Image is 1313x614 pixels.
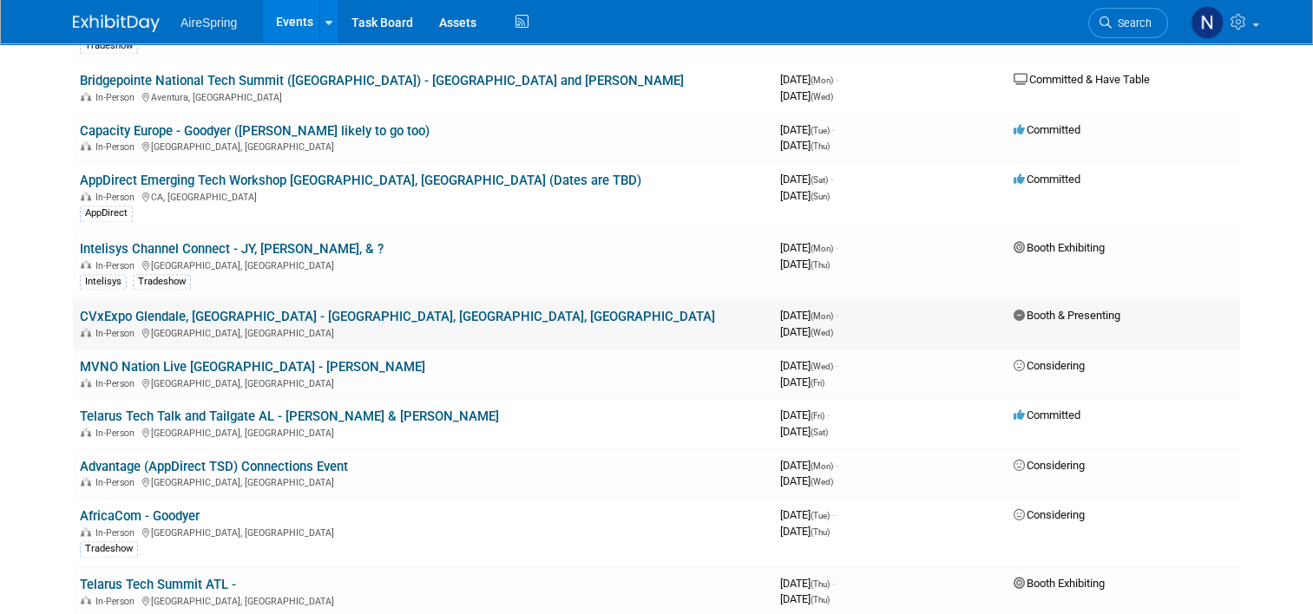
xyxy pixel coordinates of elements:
[811,411,824,421] span: (Fri)
[836,459,838,472] span: -
[95,260,140,271] span: In-Person
[95,92,140,103] span: In-Person
[780,89,833,102] span: [DATE]
[811,175,828,185] span: (Sat)
[80,425,766,439] div: [GEOGRAPHIC_DATA], [GEOGRAPHIC_DATA]
[80,525,766,539] div: [GEOGRAPHIC_DATA], [GEOGRAPHIC_DATA]
[95,378,140,389] span: In-Person
[80,508,200,524] a: AfricaCom - Goodyer
[95,477,140,488] span: In-Person
[780,525,830,538] span: [DATE]
[836,73,838,86] span: -
[80,376,766,389] div: [GEOGRAPHIC_DATA], [GEOGRAPHIC_DATA]
[811,527,830,537] span: (Thu)
[81,260,91,269] img: In-Person Event
[80,408,499,424] a: Telarus Tech Talk and Tailgate AL - [PERSON_NAME] & [PERSON_NAME]
[181,16,237,29] span: AireSpring
[780,459,838,472] span: [DATE]
[811,311,833,321] span: (Mon)
[1088,8,1168,38] a: Search
[81,596,91,604] img: In-Person Event
[811,579,830,589] span: (Thu)
[811,92,833,101] span: (Wed)
[1014,309,1120,322] span: Booth & Presenting
[80,359,425,375] a: MVNO Nation Live [GEOGRAPHIC_DATA] - [PERSON_NAME]
[1014,359,1085,372] span: Considering
[80,541,138,557] div: Tradeshow
[811,126,830,135] span: (Tue)
[1014,73,1150,86] span: Committed & Have Table
[780,592,830,605] span: [DATE]
[95,596,140,607] span: In-Person
[780,508,835,521] span: [DATE]
[811,595,830,604] span: (Thu)
[80,274,127,290] div: Intelisys
[780,474,833,487] span: [DATE]
[1014,173,1080,186] span: Committed
[780,376,824,389] span: [DATE]
[95,328,140,339] span: In-Person
[780,577,835,590] span: [DATE]
[836,359,838,372] span: -
[81,378,91,387] img: In-Person Event
[811,192,830,201] span: (Sun)
[811,511,830,520] span: (Tue)
[811,244,833,253] span: (Mon)
[81,428,91,436] img: In-Person Event
[780,241,838,254] span: [DATE]
[780,189,830,202] span: [DATE]
[780,73,838,86] span: [DATE]
[80,258,766,271] div: [GEOGRAPHIC_DATA], [GEOGRAPHIC_DATA]
[80,325,766,339] div: [GEOGRAPHIC_DATA], [GEOGRAPHIC_DATA]
[80,474,766,488] div: [GEOGRAPHIC_DATA], [GEOGRAPHIC_DATA]
[81,141,91,150] img: In-Person Event
[95,141,140,153] span: In-Person
[836,241,838,254] span: -
[95,428,140,439] span: In-Person
[830,173,833,186] span: -
[133,274,191,290] div: Tradeshow
[1014,508,1085,521] span: Considering
[80,189,766,203] div: CA, [GEOGRAPHIC_DATA]
[780,309,838,322] span: [DATE]
[811,378,824,388] span: (Fri)
[780,123,835,136] span: [DATE]
[836,309,838,322] span: -
[80,123,430,139] a: Capacity Europe - Goodyer ([PERSON_NAME] likely to go too)
[81,477,91,486] img: In-Person Event
[95,192,140,203] span: In-Person
[1112,16,1152,29] span: Search
[832,123,835,136] span: -
[80,577,236,592] a: Telarus Tech Summit ATL -
[811,328,833,337] span: (Wed)
[780,173,833,186] span: [DATE]
[780,359,838,372] span: [DATE]
[780,325,833,338] span: [DATE]
[80,241,384,257] a: Intelisys Channel Connect - JY, [PERSON_NAME], & ?
[81,92,91,101] img: In-Person Event
[80,173,641,188] a: AppDirect Emerging Tech Workshop [GEOGRAPHIC_DATA], [GEOGRAPHIC_DATA] (Dates are TBD)
[80,38,138,54] div: Tradeshow
[73,15,160,32] img: ExhibitDay
[1014,123,1080,136] span: Committed
[80,459,348,474] a: Advantage (AppDirect TSD) Connections Event
[1191,6,1224,39] img: Natalie Pyron
[780,139,830,152] span: [DATE]
[811,260,830,270] span: (Thu)
[780,408,830,421] span: [DATE]
[80,89,766,103] div: Aventura, [GEOGRAPHIC_DATA]
[811,141,830,151] span: (Thu)
[780,425,828,438] span: [DATE]
[80,206,133,221] div: AppDirect
[80,593,766,607] div: [GEOGRAPHIC_DATA], [GEOGRAPHIC_DATA]
[811,461,833,471] span: (Mon)
[80,139,766,153] div: [GEOGRAPHIC_DATA], [GEOGRAPHIC_DATA]
[80,309,715,324] a: CVxExpo Glendale, [GEOGRAPHIC_DATA] - [GEOGRAPHIC_DATA], [GEOGRAPHIC_DATA], [GEOGRAPHIC_DATA]
[1014,408,1080,421] span: Committed
[81,328,91,336] img: In-Person Event
[1014,577,1105,590] span: Booth Exhibiting
[1014,241,1105,254] span: Booth Exhibiting
[780,258,830,271] span: [DATE]
[811,477,833,487] span: (Wed)
[827,408,830,421] span: -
